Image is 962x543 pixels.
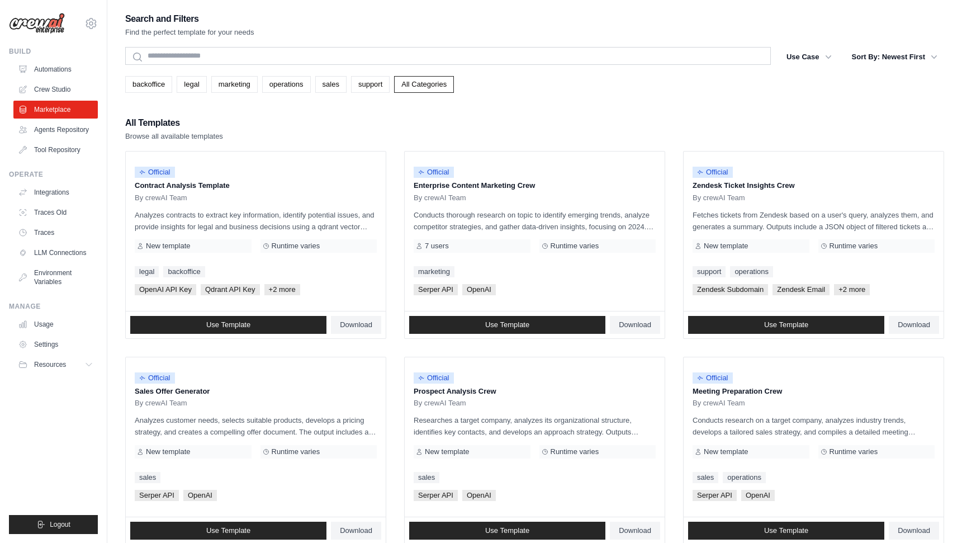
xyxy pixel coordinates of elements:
span: OpenAI API Key [135,284,196,295]
span: Download [619,526,651,535]
a: Use Template [688,522,884,540]
a: legal [177,76,206,93]
div: Manage [9,302,98,311]
span: Zendesk Subdomain [693,284,768,295]
span: 7 users [425,242,449,251]
span: Download [340,526,372,535]
a: support [693,266,726,277]
span: Use Template [485,526,529,535]
a: All Categories [394,76,454,93]
span: New template [704,242,748,251]
a: support [351,76,390,93]
a: Download [331,522,381,540]
a: Environment Variables [13,264,98,291]
span: Serper API [693,490,737,501]
span: New template [146,242,190,251]
p: Analyzes contracts to extract key information, identify potential issues, and provide insights fo... [135,209,377,233]
span: By crewAI Team [414,399,466,408]
span: Runtime varies [551,447,599,456]
p: Sales Offer Generator [135,386,377,397]
div: Build [9,47,98,56]
p: Contract Analysis Template [135,180,377,191]
a: backoffice [125,76,172,93]
div: Operate [9,170,98,179]
a: LLM Connections [13,244,98,262]
a: sales [315,76,347,93]
span: Official [414,372,454,384]
p: Browse all available templates [125,131,223,142]
span: Official [135,167,175,178]
a: Integrations [13,183,98,201]
h2: Search and Filters [125,11,254,27]
span: By crewAI Team [693,399,745,408]
a: Tool Repository [13,141,98,159]
a: legal [135,266,159,277]
a: Use Template [409,316,605,334]
a: Download [889,522,939,540]
span: Qdrant API Key [201,284,260,295]
a: Download [610,522,660,540]
button: Resources [13,356,98,374]
span: OpenAI [183,490,217,501]
span: Serper API [414,284,458,295]
button: Use Case [780,47,838,67]
p: Enterprise Content Marketing Crew [414,180,656,191]
span: Download [898,320,930,329]
a: Traces [13,224,98,242]
a: operations [262,76,311,93]
p: Zendesk Ticket Insights Crew [693,180,935,191]
a: Download [331,316,381,334]
a: backoffice [163,266,205,277]
span: OpenAI [462,284,496,295]
span: Official [693,167,733,178]
span: Runtime varies [830,242,878,251]
span: New template [704,447,748,456]
span: Serper API [414,490,458,501]
span: Logout [50,520,70,529]
button: Logout [9,515,98,534]
p: Find the perfect template for your needs [125,27,254,38]
a: Marketplace [13,101,98,119]
span: Official [693,372,733,384]
a: Automations [13,60,98,78]
a: Download [610,316,660,334]
span: Resources [34,360,66,369]
p: Conducts research on a target company, analyzes industry trends, develops a tailored sales strate... [693,414,935,438]
a: Crew Studio [13,81,98,98]
a: sales [414,472,439,483]
p: Researches a target company, analyzes its organizational structure, identifies key contacts, and ... [414,414,656,438]
a: Usage [13,315,98,333]
a: Use Template [130,316,326,334]
span: Use Template [764,320,808,329]
p: Conducts thorough research on topic to identify emerging trends, analyze competitor strategies, a... [414,209,656,233]
a: Use Template [130,522,326,540]
a: sales [693,472,718,483]
p: Fetches tickets from Zendesk based on a user's query, analyzes them, and generates a summary. Out... [693,209,935,233]
span: By crewAI Team [135,399,187,408]
a: Use Template [688,316,884,334]
span: New template [425,447,469,456]
span: By crewAI Team [414,193,466,202]
span: Runtime varies [272,447,320,456]
p: Prospect Analysis Crew [414,386,656,397]
a: operations [723,472,766,483]
a: Traces Old [13,204,98,221]
span: +2 more [264,284,300,295]
span: OpenAI [741,490,775,501]
span: Runtime varies [272,242,320,251]
span: Use Template [206,526,250,535]
img: Logo [9,13,65,34]
a: Download [889,316,939,334]
span: Zendesk Email [773,284,830,295]
span: Download [619,320,651,329]
button: Sort By: Newest First [845,47,944,67]
span: +2 more [834,284,870,295]
p: Analyzes customer needs, selects suitable products, develops a pricing strategy, and creates a co... [135,414,377,438]
span: Use Template [485,320,529,329]
h2: All Templates [125,115,223,131]
span: Use Template [206,320,250,329]
p: Meeting Preparation Crew [693,386,935,397]
span: New template [146,447,190,456]
span: By crewAI Team [135,193,187,202]
a: marketing [414,266,454,277]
